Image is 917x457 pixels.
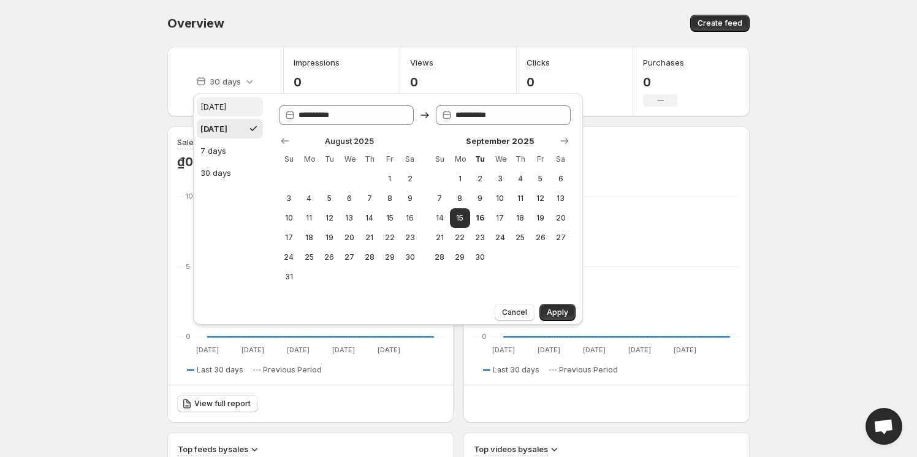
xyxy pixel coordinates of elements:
span: 11 [304,213,314,223]
button: Thursday September 4 2025 [510,169,530,189]
p: ₫0 [177,154,193,169]
button: Saturday August 2 2025 [400,169,420,189]
span: Su [435,154,445,164]
button: Wednesday September 17 2025 [490,208,511,228]
span: Apply [547,308,568,317]
span: 18 [515,213,525,223]
span: 4 [304,194,314,203]
text: [DATE] [583,346,606,354]
span: 19 [535,213,546,223]
button: Tuesday August 19 2025 [319,228,340,247]
button: Tuesday September 30 2025 [470,247,490,267]
text: 5 [186,262,190,271]
text: [DATE] [538,346,560,354]
text: [DATE] [628,346,651,354]
h3: Sales [177,136,198,148]
span: 9 [475,194,485,203]
div: 7 days [200,145,226,157]
button: Tuesday August 12 2025 [319,208,340,228]
button: Apply [539,304,576,321]
button: Sunday August 31 2025 [279,267,299,287]
span: 15 [384,213,395,223]
span: Last 30 days [197,365,243,375]
span: 14 [435,213,445,223]
span: 13 [555,194,566,203]
span: 8 [384,194,395,203]
button: Saturday September 13 2025 [550,189,571,208]
span: Fr [384,154,395,164]
button: Saturday August 16 2025 [400,208,420,228]
button: Tuesday September 9 2025 [470,189,490,208]
span: 10 [495,194,506,203]
span: 18 [304,233,314,243]
span: Tu [324,154,335,164]
button: Monday August 25 2025 [299,247,319,267]
button: Saturday September 27 2025 [550,228,571,247]
button: Tuesday August 26 2025 [319,247,340,267]
button: Friday August 8 2025 [379,189,400,208]
button: Show next month, October 2025 [556,132,573,149]
button: Monday August 18 2025 [299,228,319,247]
button: Monday September 22 2025 [450,228,470,247]
span: 23 [405,233,415,243]
span: Fr [535,154,546,164]
th: Sunday [279,149,299,169]
text: 0 [482,332,487,341]
button: Thursday September 25 2025 [510,228,530,247]
th: Saturday [400,149,420,169]
span: 1 [384,174,395,184]
th: Thursday [359,149,379,169]
span: Cancel [502,308,527,317]
button: Thursday August 28 2025 [359,247,379,267]
span: Sa [405,154,415,164]
button: Monday August 11 2025 [299,208,319,228]
p: 30 days [210,75,241,88]
span: 7 [364,194,375,203]
button: Friday August 22 2025 [379,228,400,247]
span: 25 [515,233,525,243]
button: Friday August 15 2025 [379,208,400,228]
th: Thursday [510,149,530,169]
button: Wednesday August 20 2025 [340,228,360,247]
th: Monday [299,149,319,169]
span: 28 [435,252,445,262]
button: Saturday September 20 2025 [550,208,571,228]
h3: Top videos by sales [474,443,548,455]
text: [DATE] [196,346,219,354]
button: Tuesday August 5 2025 [319,189,340,208]
th: Tuesday [319,149,340,169]
span: 12 [535,194,546,203]
button: Friday September 19 2025 [530,208,550,228]
button: Wednesday September 3 2025 [490,169,511,189]
button: 30 days [197,163,263,183]
p: 0 [527,75,561,89]
span: 3 [284,194,294,203]
button: Tuesday September 2 2025 [470,169,490,189]
button: Monday September 29 2025 [450,247,470,267]
span: 19 [324,233,335,243]
span: Sa [555,154,566,164]
text: [DATE] [287,346,310,354]
span: 20 [555,213,566,223]
button: Monday September 1 2025 [450,169,470,189]
span: 20 [344,233,355,243]
span: We [495,154,506,164]
span: Th [515,154,525,164]
span: 23 [475,233,485,243]
span: 31 [284,272,294,282]
button: Sunday September 14 2025 [430,208,450,228]
span: 29 [455,252,465,262]
button: Thursday September 11 2025 [510,189,530,208]
h3: Purchases [643,56,684,69]
span: Th [364,154,375,164]
text: 10 [186,192,193,200]
button: Start of range Monday September 15 2025 [450,208,470,228]
button: Friday September 12 2025 [530,189,550,208]
span: 21 [364,233,375,243]
span: 2 [405,174,415,184]
button: Friday September 26 2025 [530,228,550,247]
div: [DATE] [200,100,226,113]
span: 14 [364,213,375,223]
span: Mo [455,154,465,164]
span: 15 [455,213,465,223]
